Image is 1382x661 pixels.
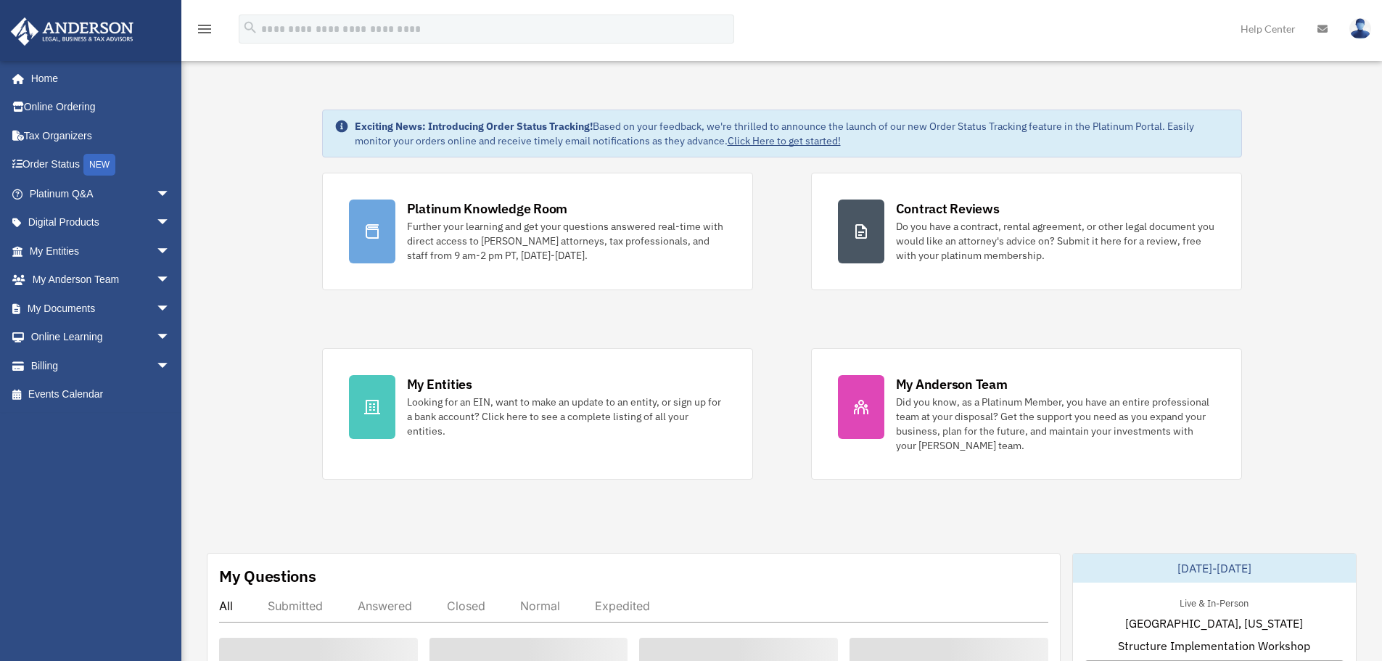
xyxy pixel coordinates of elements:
a: My Entities Looking for an EIN, want to make an update to an entity, or sign up for a bank accoun... [322,348,753,480]
a: Platinum Knowledge Room Further your learning and get your questions answered real-time with dire... [322,173,753,290]
a: My Anderson Teamarrow_drop_down [10,266,192,295]
a: menu [196,25,213,38]
span: arrow_drop_down [156,208,185,238]
img: User Pic [1349,18,1371,39]
span: arrow_drop_down [156,323,185,353]
div: My Questions [219,565,316,587]
a: Contract Reviews Do you have a contract, rental agreement, or other legal document you would like... [811,173,1242,290]
div: Submitted [268,599,323,613]
div: Looking for an EIN, want to make an update to an entity, or sign up for a bank account? Click her... [407,395,726,438]
a: Online Learningarrow_drop_down [10,323,192,352]
a: My Documentsarrow_drop_down [10,294,192,323]
span: arrow_drop_down [156,237,185,266]
span: arrow_drop_down [156,179,185,209]
i: search [242,20,258,36]
strong: Exciting News: Introducing Order Status Tracking! [355,120,593,133]
span: arrow_drop_down [156,266,185,295]
i: menu [196,20,213,38]
a: Digital Productsarrow_drop_down [10,208,192,237]
div: All [219,599,233,613]
div: Did you know, as a Platinum Member, you have an entire professional team at your disposal? Get th... [896,395,1215,453]
div: Live & In-Person [1168,594,1260,609]
span: arrow_drop_down [156,294,185,324]
a: Events Calendar [10,380,192,409]
span: Structure Implementation Workshop [1118,637,1310,654]
a: My Entitiesarrow_drop_down [10,237,192,266]
div: Do you have a contract, rental agreement, or other legal document you would like an attorney's ad... [896,219,1215,263]
div: Answered [358,599,412,613]
div: Further your learning and get your questions answered real-time with direct access to [PERSON_NAM... [407,219,726,263]
div: Normal [520,599,560,613]
div: Expedited [595,599,650,613]
div: Closed [447,599,485,613]
div: Contract Reviews [896,200,1000,218]
div: My Anderson Team [896,375,1008,393]
div: Platinum Knowledge Room [407,200,568,218]
a: Online Ordering [10,93,192,122]
img: Anderson Advisors Platinum Portal [7,17,138,46]
a: Tax Organizers [10,121,192,150]
div: [DATE]-[DATE] [1073,554,1356,583]
span: [GEOGRAPHIC_DATA], [US_STATE] [1125,615,1303,632]
a: Billingarrow_drop_down [10,351,192,380]
a: Platinum Q&Aarrow_drop_down [10,179,192,208]
div: NEW [83,154,115,176]
div: My Entities [407,375,472,393]
div: Based on your feedback, we're thrilled to announce the launch of our new Order Status Tracking fe... [355,119,1230,148]
a: My Anderson Team Did you know, as a Platinum Member, you have an entire professional team at your... [811,348,1242,480]
a: Click Here to get started! [728,134,841,147]
a: Order StatusNEW [10,150,192,180]
a: Home [10,64,185,93]
span: arrow_drop_down [156,351,185,381]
